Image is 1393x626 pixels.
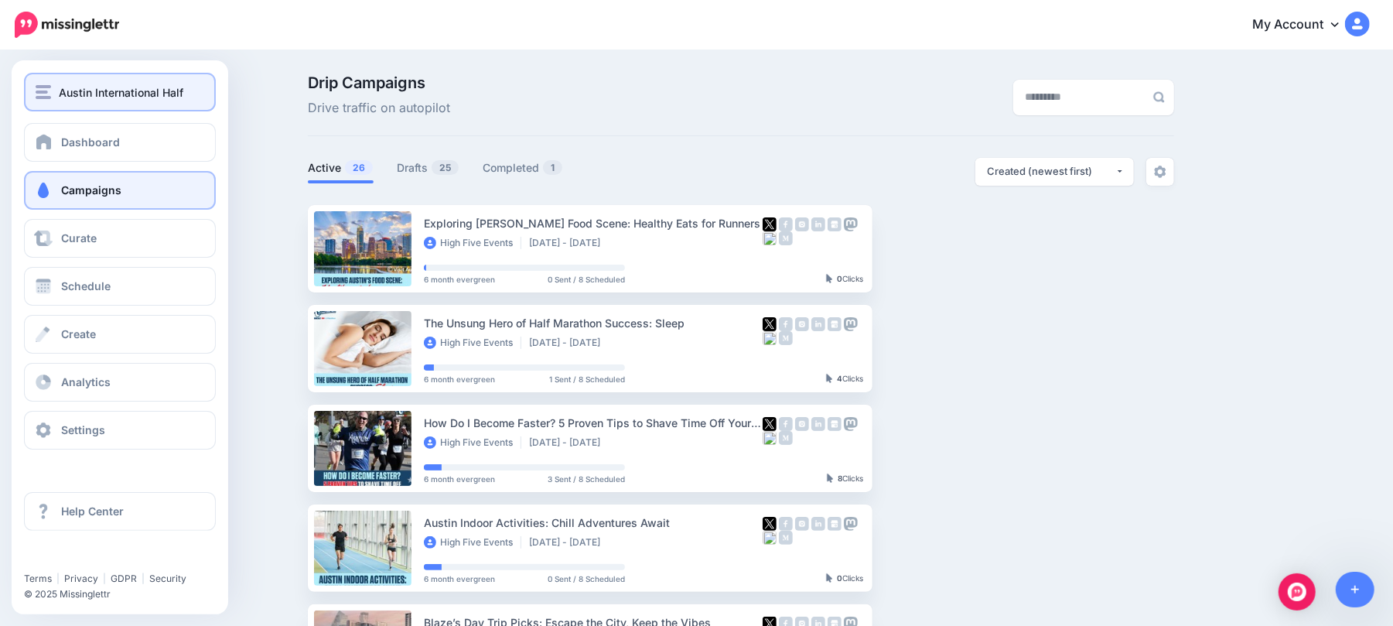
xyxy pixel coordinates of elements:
span: Dashboard [61,135,120,149]
span: 1 Sent / 8 Scheduled [549,375,625,383]
img: Missinglettr [15,12,119,38]
span: Curate [61,231,97,245]
span: 25 [432,160,459,175]
span: 1 [543,160,562,175]
img: search-grey-6.png [1153,91,1165,103]
li: High Five Events [424,536,521,549]
span: Analytics [61,375,111,388]
a: Security [149,573,186,584]
span: Drive traffic on autopilot [308,98,450,118]
img: mastodon-grey-square.png [844,317,858,331]
a: Drafts25 [397,159,459,177]
img: google_business-grey-square.png [828,217,842,231]
img: pointer-grey-darker.png [826,274,833,283]
span: 6 month evergreen [424,575,495,583]
a: GDPR [111,573,137,584]
b: 0 [837,573,842,583]
span: 6 month evergreen [424,375,495,383]
img: medium-grey-square.png [779,331,793,345]
iframe: Twitter Follow Button [24,550,142,566]
img: mastodon-grey-square.png [844,517,858,531]
span: Help Center [61,505,124,518]
a: Curate [24,219,216,258]
div: How Do I Become Faster? 5 Proven Tips to Shave Time Off Your Half Marathon PR [424,414,763,432]
span: | [142,573,145,584]
span: 6 month evergreen [424,275,495,283]
span: Schedule [61,279,111,292]
a: Dashboard [24,123,216,162]
span: Settings [61,423,105,436]
img: facebook-grey-square.png [779,517,793,531]
div: Created (newest first) [987,164,1115,179]
img: bluesky-grey-square.png [763,331,777,345]
div: Clicks [827,474,863,484]
img: linkedin-grey-square.png [811,417,825,431]
span: Austin International Half [59,84,183,101]
li: High Five Events [424,237,521,249]
button: Created (newest first) [975,158,1134,186]
span: 26 [345,160,373,175]
a: Schedule [24,267,216,306]
img: menu.png [36,85,51,99]
img: pointer-grey-darker.png [826,374,833,383]
b: 8 [838,474,842,483]
a: Analytics [24,363,216,402]
img: instagram-grey-square.png [795,517,809,531]
img: settings-grey.png [1154,166,1166,178]
span: 0 Sent / 8 Scheduled [548,575,625,583]
b: 4 [837,374,842,383]
b: 0 [837,274,842,283]
img: twitter-square.png [763,217,777,231]
img: instagram-grey-square.png [795,417,809,431]
img: linkedin-grey-square.png [811,517,825,531]
img: mastodon-grey-square.png [844,217,858,231]
a: Completed1 [483,159,563,177]
li: High Five Events [424,436,521,449]
button: Austin International Half [24,73,216,111]
a: Create [24,315,216,354]
img: facebook-grey-square.png [779,417,793,431]
div: Exploring [PERSON_NAME] Food Scene: Healthy Eats for Runners [424,214,763,232]
li: [DATE] - [DATE] [529,237,608,249]
img: bluesky-grey-square.png [763,231,777,245]
img: google_business-grey-square.png [828,417,842,431]
span: | [103,573,106,584]
li: High Five Events [424,337,521,349]
span: Campaigns [61,183,121,197]
img: bluesky-grey-square.png [763,531,777,545]
img: linkedin-grey-square.png [811,317,825,331]
span: 6 month evergreen [424,475,495,483]
li: [DATE] - [DATE] [529,436,608,449]
img: google_business-grey-square.png [828,517,842,531]
a: Privacy [64,573,98,584]
img: pointer-grey-darker.png [827,474,834,483]
a: Help Center [24,492,216,531]
img: medium-grey-square.png [779,231,793,245]
img: google_business-grey-square.png [828,317,842,331]
div: Open Intercom Messenger [1279,573,1316,611]
div: Clicks [826,375,863,384]
div: Clicks [826,574,863,583]
img: medium-grey-square.png [779,431,793,445]
img: twitter-square.png [763,317,777,331]
a: Terms [24,573,52,584]
img: pointer-grey-darker.png [826,573,833,583]
img: mastodon-grey-square.png [844,417,858,431]
a: Settings [24,411,216,450]
img: twitter-square.png [763,417,777,431]
span: Create [61,327,96,340]
img: instagram-grey-square.png [795,217,809,231]
div: Clicks [826,275,863,284]
img: medium-grey-square.png [779,531,793,545]
img: facebook-grey-square.png [779,217,793,231]
img: instagram-grey-square.png [795,317,809,331]
span: 0 Sent / 8 Scheduled [548,275,625,283]
a: Campaigns [24,171,216,210]
img: facebook-grey-square.png [779,317,793,331]
li: [DATE] - [DATE] [529,337,608,349]
li: © 2025 Missinglettr [24,587,225,602]
div: The Unsung Hero of Half Marathon Success: Sleep [424,314,763,332]
span: | [56,573,60,584]
span: Drip Campaigns [308,75,450,91]
img: bluesky-grey-square.png [763,431,777,445]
